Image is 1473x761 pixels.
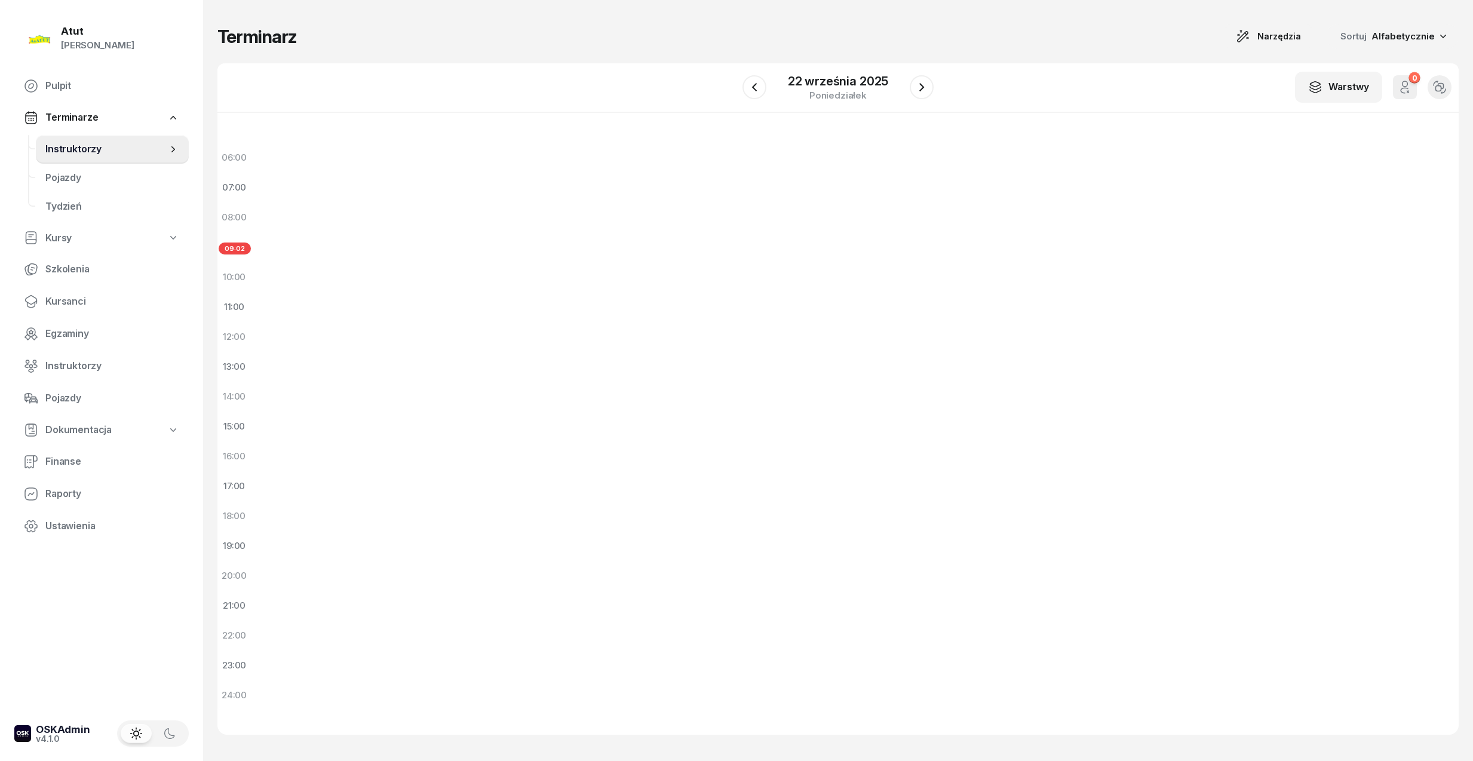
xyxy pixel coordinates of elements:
span: Instruktorzy [45,358,179,374]
span: Pulpit [45,78,179,94]
button: 0 [1393,75,1417,99]
div: 11:00 [217,292,251,322]
div: 07:00 [217,173,251,202]
div: 10:00 [217,262,251,292]
a: Terminarze [14,104,189,131]
a: Ustawienia [14,512,189,541]
span: Szkolenia [45,262,179,277]
a: Tydzień [36,192,189,221]
a: Finanse [14,447,189,476]
div: 20:00 [217,561,251,591]
div: Atut [61,26,134,36]
div: 0 [1408,72,1420,84]
a: Instruktorzy [14,352,189,380]
span: Egzaminy [45,326,179,342]
a: Dokumentacja [14,416,189,444]
span: Kursanci [45,294,179,309]
div: 16:00 [217,441,251,471]
a: Kursy [14,225,189,252]
a: Egzaminy [14,320,189,348]
span: Instruktorzy [45,142,167,157]
span: Finanse [45,454,179,470]
div: OSKAdmin [36,725,90,735]
div: 13:00 [217,352,251,382]
div: 12:00 [217,322,251,352]
a: Pojazdy [36,164,189,192]
div: 15:00 [217,412,251,441]
div: 17:00 [217,471,251,501]
span: 09:02 [219,243,251,254]
a: Kursanci [14,287,189,316]
div: 09:00 [217,232,251,262]
h1: Terminarz [217,26,297,47]
button: Narzędzia [1225,24,1312,48]
div: 22 września 2025 [788,75,888,87]
div: 14:00 [217,382,251,412]
span: Sortuj [1340,29,1369,44]
span: Narzędzia [1257,29,1301,44]
span: Raporty [45,486,179,502]
div: 19:00 [217,531,251,561]
div: 18:00 [217,501,251,531]
div: 24:00 [217,680,251,710]
a: Instruktorzy [36,135,189,164]
div: 21:00 [217,591,251,621]
div: 23:00 [217,650,251,680]
button: Warstwy [1295,72,1382,103]
span: Pojazdy [45,391,179,406]
span: Kursy [45,231,72,246]
span: Pojazdy [45,170,179,186]
span: Dokumentacja [45,422,112,438]
div: [PERSON_NAME] [61,38,134,53]
button: Sortuj Alfabetycznie [1326,24,1459,49]
div: 22:00 [217,621,251,650]
div: 06:00 [217,143,251,173]
div: Warstwy [1308,79,1369,95]
span: Terminarze [45,110,98,125]
a: Pulpit [14,72,189,100]
a: Pojazdy [14,384,189,413]
img: logo-xs-dark@2x.png [14,725,31,742]
span: Alfabetycznie [1371,30,1435,42]
div: v4.1.0 [36,735,90,743]
span: Ustawienia [45,518,179,534]
span: Tydzień [45,199,179,214]
div: poniedziałek [788,91,888,100]
a: Szkolenia [14,255,189,284]
a: Raporty [14,480,189,508]
div: 08:00 [217,202,251,232]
